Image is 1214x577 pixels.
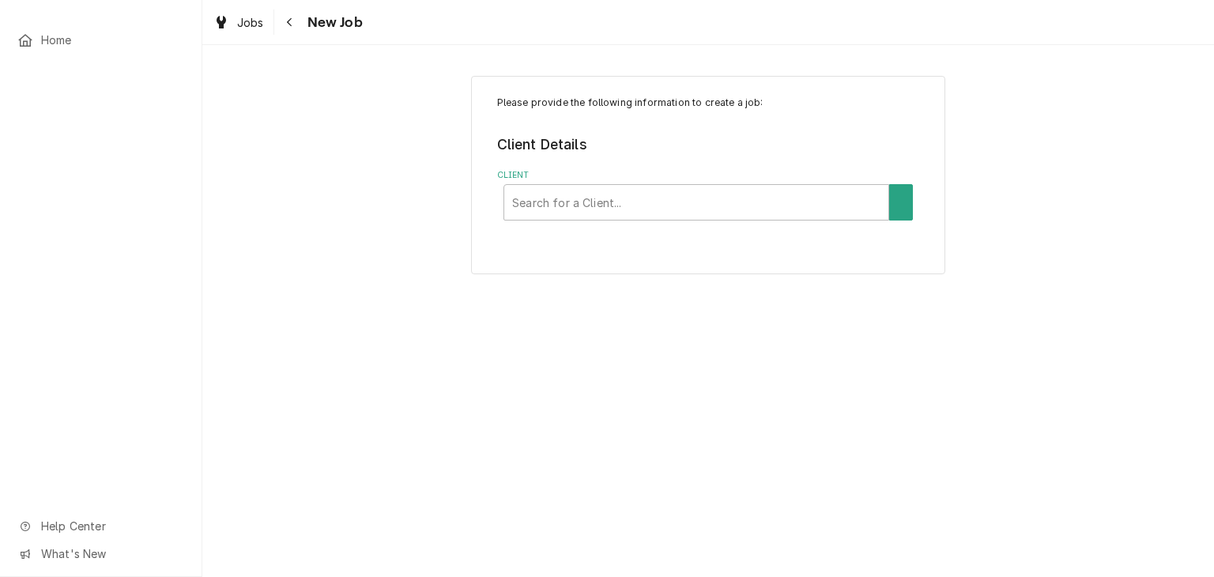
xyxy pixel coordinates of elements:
button: Navigate back [277,9,303,35]
legend: Client Details [497,134,920,155]
a: Jobs [207,9,270,36]
span: Home [41,32,184,48]
a: Go to What's New [9,541,192,567]
span: New Job [303,12,363,33]
span: Help Center [41,518,183,534]
div: Client [497,169,920,221]
a: Home [9,27,192,53]
label: Client [497,169,920,182]
div: Job Create/Update Form [497,96,920,221]
span: What's New [41,545,183,562]
span: Jobs [237,14,264,31]
div: Job Create/Update [471,76,945,274]
p: Please provide the following information to create a job: [497,96,920,110]
a: Go to Help Center [9,513,192,539]
button: Create New Client [889,184,913,221]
